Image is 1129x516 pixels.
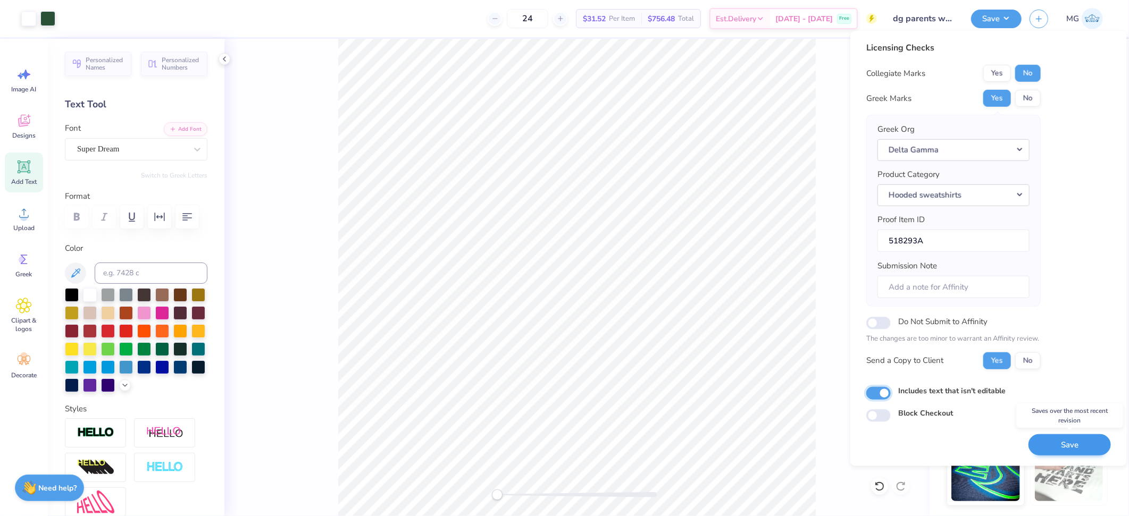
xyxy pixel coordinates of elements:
button: Hooded sweatshirts [877,184,1030,206]
strong: Need help? [39,483,77,493]
a: MG [1061,8,1108,29]
label: Styles [65,403,87,415]
div: Saves over the most recent revision [1017,403,1123,428]
button: No [1015,65,1041,82]
button: Yes [983,65,1011,82]
button: Personalized Names [65,52,131,76]
input: e.g. 7428 c [95,263,207,284]
div: Text Tool [65,97,207,112]
span: Est. Delivery [716,13,756,24]
span: $31.52 [583,13,606,24]
input: – – [507,9,548,28]
img: Water based Ink [1035,448,1103,501]
span: Per Item [609,13,635,24]
label: Product Category [877,168,940,181]
div: Licensing Checks [866,41,1041,54]
label: Color [65,242,207,255]
button: Save [971,10,1022,28]
button: Delta Gamma [877,139,1030,160]
img: Glow in the Dark Ink [951,448,1020,501]
span: Designs [12,131,36,140]
input: Untitled Design [885,8,963,29]
span: Add Text [11,177,37,186]
span: Clipart & logos [6,316,41,333]
span: Personalized Names [86,56,125,71]
span: Greek [16,270,32,278]
button: No [1015,90,1041,107]
label: Format [65,190,207,202]
label: Includes text that isn't editable [898,385,1006,396]
label: Block Checkout [898,408,953,419]
span: Upload [13,224,35,232]
span: Personalized Numbers [162,56,201,71]
img: Negative Space [146,461,183,473]
label: Proof Item ID [877,214,925,226]
p: The changes are too minor to warrant an Affinity review. [866,334,1041,344]
span: Free [839,15,849,22]
div: Send a Copy to Client [866,354,943,367]
img: Shadow [146,426,183,439]
button: Save [1028,434,1111,455]
img: Free Distort [77,490,114,513]
img: 3D Illusion [77,459,114,476]
button: Switch to Greek Letters [141,171,207,180]
span: $756.48 [648,13,675,24]
span: Image AI [12,85,37,94]
button: Yes [983,352,1011,369]
label: Font [65,122,81,134]
input: Add a note for Affinity [877,275,1030,298]
span: Decorate [11,371,37,379]
label: Submission Note [877,260,937,272]
label: Greek Org [877,123,915,136]
img: Stroke [77,427,114,439]
span: MG [1066,13,1079,25]
label: Do Not Submit to Affinity [898,315,988,328]
div: Accessibility label [492,489,503,500]
div: Greek Marks [866,92,911,105]
button: Add Font [164,122,207,136]
button: Yes [983,90,1011,107]
button: Personalized Numbers [141,52,207,76]
button: No [1015,352,1041,369]
div: Collegiate Marks [866,67,925,80]
span: Total [678,13,694,24]
span: [DATE] - [DATE] [775,13,833,24]
img: Mary Grace [1082,8,1103,29]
